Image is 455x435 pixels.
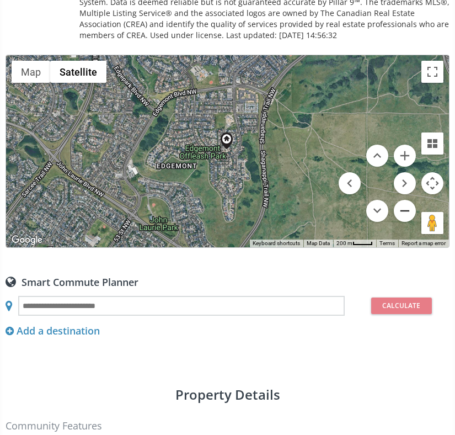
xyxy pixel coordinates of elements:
[9,233,45,247] a: Open this area in Google Maps (opens a new window)
[50,61,106,83] button: Show satellite imagery
[336,240,352,246] span: 200 m
[421,132,443,155] button: Tilt map
[333,240,376,247] button: Map Scale: 200 m per 33 pixels
[379,240,395,246] a: Terms
[366,145,388,167] button: Move up
[421,212,443,234] button: Drag Pegman onto the map to open Street View
[402,240,446,246] a: Report a map error
[394,145,416,167] button: Zoom in
[253,240,300,247] button: Keyboard shortcuts
[421,172,443,194] button: Map camera controls
[6,388,449,401] h2: Property details
[394,172,416,194] button: Move right
[394,200,416,222] button: Zoom out
[339,172,361,194] button: Move left
[6,275,449,288] div: Smart Commute Planner
[6,324,100,338] div: Add a destination
[421,61,443,83] button: Toggle fullscreen view
[366,200,388,222] button: Move down
[9,233,45,247] img: Google
[12,61,50,83] button: Show street map
[307,240,330,247] button: Map Data
[371,298,432,314] button: Calculate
